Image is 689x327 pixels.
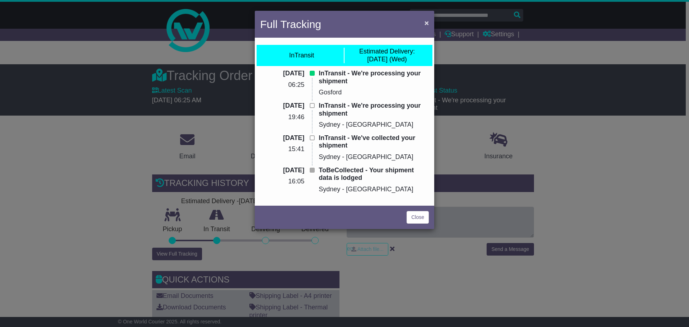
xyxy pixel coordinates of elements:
[260,102,304,110] p: [DATE]
[260,134,304,142] p: [DATE]
[260,16,321,32] h4: Full Tracking
[260,145,304,153] p: 15:41
[289,52,314,60] div: InTransit
[319,167,429,182] p: ToBeCollected - Your shipment data is lodged
[319,102,429,117] p: InTransit - We're processing your shipment
[359,48,415,63] div: [DATE] (Wed)
[319,134,429,150] p: InTransit - We've collected your shipment
[319,186,429,193] p: Sydney - [GEOGRAPHIC_DATA]
[260,81,304,89] p: 06:25
[260,178,304,186] p: 16:05
[319,121,429,129] p: Sydney - [GEOGRAPHIC_DATA]
[319,89,429,97] p: Gosford
[260,70,304,78] p: [DATE]
[359,48,415,55] span: Estimated Delivery:
[260,113,304,121] p: 19:46
[407,211,429,224] a: Close
[425,19,429,27] span: ×
[421,15,432,30] button: Close
[260,167,304,174] p: [DATE]
[319,70,429,85] p: InTransit - We're processing your shipment
[319,153,429,161] p: Sydney - [GEOGRAPHIC_DATA]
